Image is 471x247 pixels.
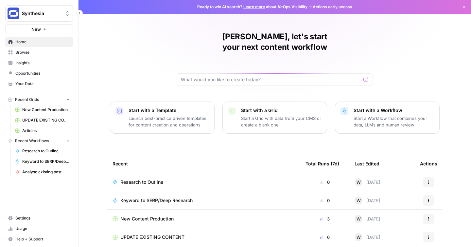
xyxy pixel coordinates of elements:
[5,47,73,58] a: Browse
[5,24,73,34] button: New
[31,26,41,32] span: New
[5,37,73,47] a: Home
[354,107,434,114] p: Start with a Workflow
[5,234,73,244] button: Help + Support
[113,197,295,204] a: Keyword to SERP/Deep Research
[5,223,73,234] a: Usage
[129,115,209,128] p: Launch best-practice driven templates for content creation and operations
[22,159,70,164] span: Keyword to SERP/Deep Research
[15,138,49,144] span: Recent Workflows
[15,70,70,76] span: Opportunities
[357,234,361,240] span: W
[355,215,380,223] div: [DATE]
[313,4,352,10] span: Actions early access
[305,216,344,222] div: 3
[15,236,70,242] span: Help + Support
[354,115,434,128] p: Start a Workflow that combines your data, LLMs and human review
[355,197,380,204] div: [DATE]
[15,226,70,232] span: Usage
[12,104,73,115] a: New Content Production
[15,97,39,103] span: Recent Grids
[5,213,73,223] a: Settings
[5,79,73,89] a: Your Data
[305,234,344,240] div: 6
[357,179,361,185] span: W
[5,95,73,104] button: Recent Grids
[5,136,73,146] button: Recent Workflows
[5,58,73,68] a: Insights
[5,68,73,79] a: Opportunities
[243,4,265,9] a: Learn more
[129,107,209,114] p: Start with a Template
[355,233,380,241] div: [DATE]
[420,155,437,173] div: Actions
[305,179,344,185] div: 0
[110,102,215,134] button: Start with a TemplateLaunch best-practice driven templates for content creation and operations
[305,197,344,204] div: 0
[181,76,361,83] input: What would you like to create today?
[22,10,61,17] span: Synthesia
[113,155,295,173] div: Recent
[22,148,70,154] span: Research to Outline
[15,60,70,66] span: Insights
[12,125,73,136] a: Articles
[12,167,73,177] a: Analyse existing post
[113,179,295,185] a: Research to Outline
[15,49,70,55] span: Browse
[120,179,163,185] span: Research to Outline
[113,234,295,240] a: UPDATE EXISTING CONTENT
[197,4,307,10] span: Ready to win AI search? about AirOps Visibility
[15,81,70,87] span: Your Data
[12,146,73,156] a: Research to Outline
[15,39,70,45] span: Home
[12,115,73,125] a: UPDATE EXISTING CONTENT
[177,31,373,52] h1: [PERSON_NAME], let's start your next content workflow
[22,128,70,134] span: Articles
[5,5,73,22] button: Workspace: Synthesia
[120,234,184,240] span: UPDATE EXISTING CONTENT
[355,178,380,186] div: [DATE]
[222,102,327,134] button: Start with a GridStart a Grid with data from your CMS or create a blank one
[22,107,70,113] span: New Content Production
[12,156,73,167] a: Keyword to SERP/Deep Research
[22,117,70,123] span: UPDATE EXISTING CONTENT
[241,115,322,128] p: Start a Grid with data from your CMS or create a blank one
[22,169,70,175] span: Analyse existing post
[15,215,70,221] span: Settings
[241,107,322,114] p: Start with a Grid
[120,216,174,222] span: New Content Production
[8,8,19,19] img: Synthesia Logo
[357,197,361,204] span: W
[335,102,440,134] button: Start with a WorkflowStart a Workflow that combines your data, LLMs and human review
[357,216,361,222] span: W
[113,216,295,222] a: New Content Production
[355,155,379,173] div: Last Edited
[120,197,193,204] span: Keyword to SERP/Deep Research
[305,155,339,173] div: Total Runs (7d)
